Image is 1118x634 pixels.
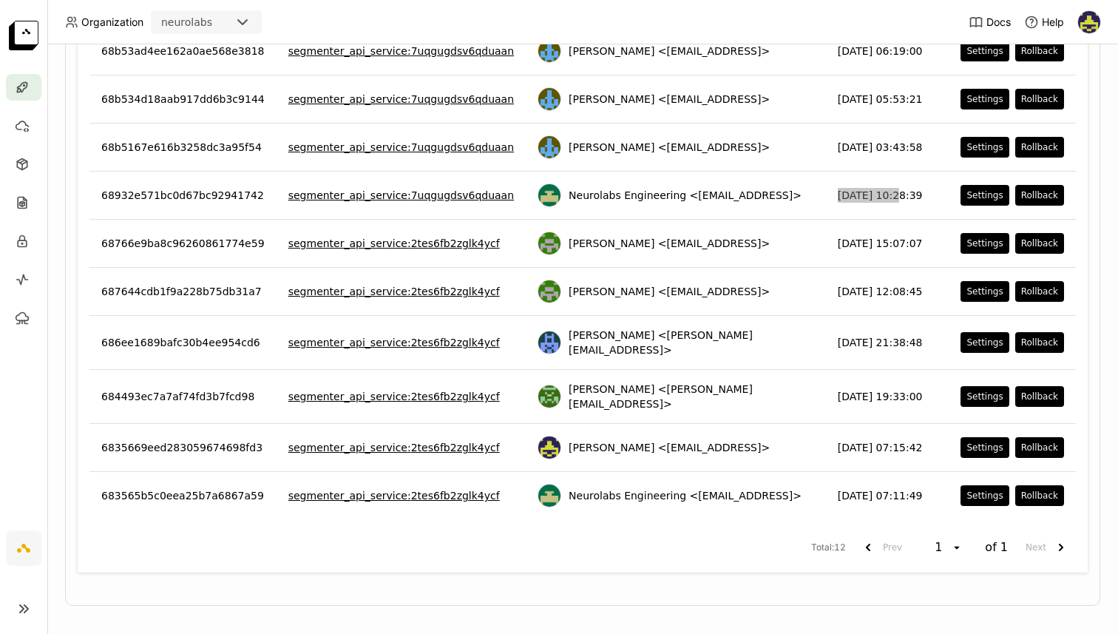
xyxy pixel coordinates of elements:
button: Rollback [1015,185,1064,206]
span: 6835669eed283059674698fd3 [101,440,262,455]
a: segmenter_api_service:2tes6fb2zglk4ycf [288,389,500,404]
div: Settings [966,141,1003,153]
button: Settings [961,437,1009,458]
button: Settings [961,41,1009,61]
span: [PERSON_NAME] <[EMAIL_ADDRESS]> [569,440,770,455]
a: segmenter_api_service:7uqgugdsv6qduaan [288,140,514,155]
span: Neurolabs Engineering <[EMAIL_ADDRESS]> [569,488,802,503]
span: [PERSON_NAME] <[PERSON_NAME][EMAIL_ADDRESS]> [569,328,814,357]
span: 68b5167e616b3258dc3a95f54 [101,140,262,155]
div: Rollback [1021,490,1058,502]
div: Rollback [1021,189,1058,201]
span: 68b53ad4ee162a0ae568e3818 [101,44,264,58]
button: Rollback [1015,233,1064,254]
button: Settings [961,332,1009,353]
td: [DATE] 12:08:45 [826,268,949,316]
div: Rollback [1021,391,1058,402]
button: Rollback [1015,332,1064,353]
div: Rollback [1021,141,1058,153]
div: Settings [966,286,1003,297]
div: 1 [930,540,951,555]
td: [DATE] 03:43:58 [826,124,949,172]
div: Settings [966,189,1003,201]
span: [PERSON_NAME] <[EMAIL_ADDRESS]> [569,44,770,58]
a: segmenter_api_service:2tes6fb2zglk4ycf [288,236,500,251]
div: Settings [966,337,1003,348]
td: [DATE] 21:38:48 [826,316,949,370]
button: Settings [961,485,1009,506]
span: [PERSON_NAME] <[EMAIL_ADDRESS]> [569,92,770,107]
a: segmenter_api_service:2tes6fb2zglk4ycf [288,488,500,503]
button: Settings [961,137,1009,158]
td: [DATE] 19:33:00 [826,370,949,424]
button: Settings [961,386,1009,407]
div: Rollback [1021,237,1058,249]
a: segmenter_api_service:2tes6fb2zglk4ycf [288,440,500,455]
img: Farouk Ghallabi [1078,11,1100,33]
div: Settings [966,490,1003,502]
a: segmenter_api_service:7uqgugdsv6qduaan [288,92,514,107]
div: Help [1024,15,1064,30]
div: Settings [966,442,1003,453]
a: Docs [969,15,1011,30]
span: [PERSON_NAME] <[PERSON_NAME][EMAIL_ADDRESS]> [569,382,814,411]
button: Rollback [1015,386,1064,407]
img: Flaviu Sămărghițan [538,136,560,158]
button: Settings [961,233,1009,254]
img: Neurolabs Engineering [538,485,560,507]
span: Neurolabs Engineering <[EMAIL_ADDRESS]> [569,188,802,203]
img: Toby Thomas [538,232,560,254]
td: [DATE] 10:28:39 [826,172,949,220]
button: Rollback [1015,137,1064,158]
button: Settings [961,281,1009,302]
div: Settings [966,45,1003,57]
td: [DATE] 15:07:07 [826,220,949,268]
span: 68766e9ba8c96260861774e59 [101,236,265,251]
span: 68932e571bc0d67bc92941742 [101,188,264,203]
img: Daniela Palcu [538,385,560,408]
td: [DATE] 06:19:00 [826,27,949,75]
span: [PERSON_NAME] <[EMAIL_ADDRESS]> [569,284,770,299]
button: Settings [961,89,1009,109]
button: Rollback [1015,41,1064,61]
div: Rollback [1021,337,1058,348]
svg: open [951,542,963,553]
button: Rollback [1015,89,1064,109]
span: Docs [986,16,1011,29]
div: Settings [966,391,1003,402]
span: 68b534d18aab917dd6b3c9144 [101,92,265,107]
a: segmenter_api_service:7uqgugdsv6qduaan [288,188,514,203]
img: Toby Thomas [538,280,560,303]
img: Flaviu Sămărghițan [538,88,560,110]
span: Total : 12 [811,541,846,555]
div: Rollback [1021,93,1058,105]
div: Settings [966,93,1003,105]
img: Neurolabs Engineering [538,184,560,206]
button: Rollback [1015,281,1064,302]
a: segmenter_api_service:2tes6fb2zglk4ycf [288,335,500,350]
span: of 1 [985,540,1008,555]
span: 686ee1689bafc30b4ee954cd6 [101,335,260,350]
button: Rollback [1015,485,1064,506]
span: 687644cdb1f9a228b75db31a7 [101,284,262,299]
img: Farouk Ghallabi [538,436,560,459]
span: 684493ec7a7af74fd3b7fcd98 [101,389,254,404]
img: logo [9,21,38,50]
div: Rollback [1021,286,1058,297]
a: segmenter_api_service:7uqgugdsv6qduaan [288,44,514,58]
img: Paul Pop [538,331,560,354]
div: Settings [966,237,1003,249]
div: Rollback [1021,442,1058,453]
span: Help [1042,16,1064,29]
span: [PERSON_NAME] <[EMAIL_ADDRESS]> [569,140,770,155]
td: [DATE] 07:15:42 [826,424,949,472]
span: [PERSON_NAME] <[EMAIL_ADDRESS]> [569,236,770,251]
a: segmenter_api_service:2tes6fb2zglk4ycf [288,284,500,299]
input: Selected neurolabs. [214,16,215,30]
div: neurolabs [161,15,212,30]
button: Settings [961,185,1009,206]
button: previous page. current page 1 of 1 [853,534,908,561]
div: Rollback [1021,45,1058,57]
span: 683565b5c0eea25b7a6867a59 [101,488,264,503]
button: next page. current page 1 of 1 [1020,534,1076,561]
